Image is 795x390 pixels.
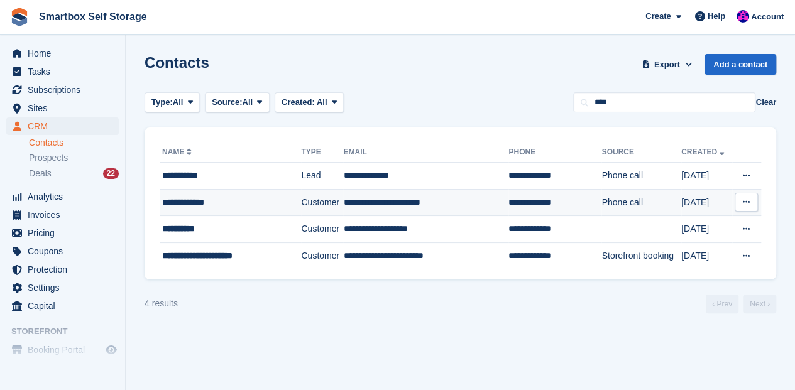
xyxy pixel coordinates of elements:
[317,97,327,107] span: All
[28,99,103,117] span: Sites
[301,242,343,269] td: Customer
[173,96,184,109] span: All
[6,99,119,117] a: menu
[6,341,119,359] a: menu
[601,242,681,269] td: Storefront booking
[708,10,725,23] span: Help
[301,143,343,163] th: Type
[654,58,680,71] span: Export
[301,163,343,190] td: Lead
[28,297,103,315] span: Capital
[243,96,253,109] span: All
[29,137,119,149] a: Contacts
[28,63,103,80] span: Tasks
[508,143,601,163] th: Phone
[103,168,119,179] div: 22
[28,81,103,99] span: Subscriptions
[28,117,103,135] span: CRM
[6,63,119,80] a: menu
[703,295,779,313] nav: Page
[743,295,776,313] a: Next
[29,152,68,164] span: Prospects
[6,206,119,224] a: menu
[6,242,119,260] a: menu
[145,54,209,71] h1: Contacts
[601,189,681,216] td: Phone call
[28,206,103,224] span: Invoices
[104,342,119,357] a: Preview store
[28,341,103,359] span: Booking Portal
[6,81,119,99] a: menu
[29,168,52,180] span: Deals
[145,92,200,113] button: Type: All
[301,216,343,243] td: Customer
[28,224,103,242] span: Pricing
[681,189,732,216] td: [DATE]
[205,92,270,113] button: Source: All
[212,96,242,109] span: Source:
[681,216,732,243] td: [DATE]
[343,143,508,163] th: Email
[28,261,103,278] span: Protection
[10,8,29,26] img: stora-icon-8386f47178a22dfd0bd8f6a31ec36ba5ce8667c1dd55bd0f319d3a0aa187defe.svg
[6,297,119,315] a: menu
[645,10,671,23] span: Create
[28,279,103,296] span: Settings
[145,297,178,310] div: 4 results
[681,163,732,190] td: [DATE]
[601,163,681,190] td: Phone call
[34,6,152,27] a: Smartbox Self Storage
[639,54,694,75] button: Export
[6,117,119,135] a: menu
[705,54,776,75] a: Add a contact
[301,189,343,216] td: Customer
[28,242,103,260] span: Coupons
[6,261,119,278] a: menu
[28,188,103,205] span: Analytics
[29,167,119,180] a: Deals 22
[151,96,173,109] span: Type:
[6,224,119,242] a: menu
[162,148,194,156] a: Name
[681,242,732,269] td: [DATE]
[601,143,681,163] th: Source
[755,96,776,109] button: Clear
[275,92,344,113] button: Created: All
[29,151,119,165] a: Prospects
[11,325,125,338] span: Storefront
[737,10,749,23] img: Sam Austin
[282,97,315,107] span: Created:
[681,148,727,156] a: Created
[28,45,103,62] span: Home
[6,45,119,62] a: menu
[6,188,119,205] a: menu
[706,295,738,313] a: Previous
[751,11,784,23] span: Account
[6,279,119,296] a: menu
